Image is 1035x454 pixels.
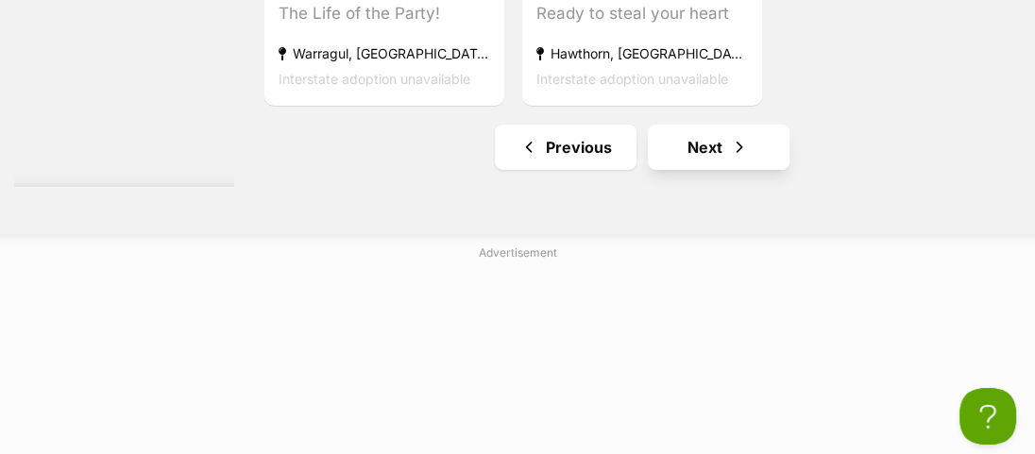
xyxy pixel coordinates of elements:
[536,71,728,87] span: Interstate adoption unavailable
[279,71,470,87] span: Interstate adoption unavailable
[536,41,748,66] strong: Hawthorn, [GEOGRAPHIC_DATA]
[959,388,1016,445] iframe: Help Scout Beacon - Open
[536,1,748,26] div: Ready to steal your heart
[648,125,789,170] a: Next page
[263,125,1021,170] nav: Pagination
[144,191,283,377] img: https://img.kwcdn.com/product/fancy/fc732be5-4373-4b42-84cb-708015e91815.jpg?imageMogr2/strip/siz...
[279,1,490,26] div: The Life of the Party!
[279,41,490,66] strong: Warragul, [GEOGRAPHIC_DATA]
[495,125,636,170] a: Previous page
